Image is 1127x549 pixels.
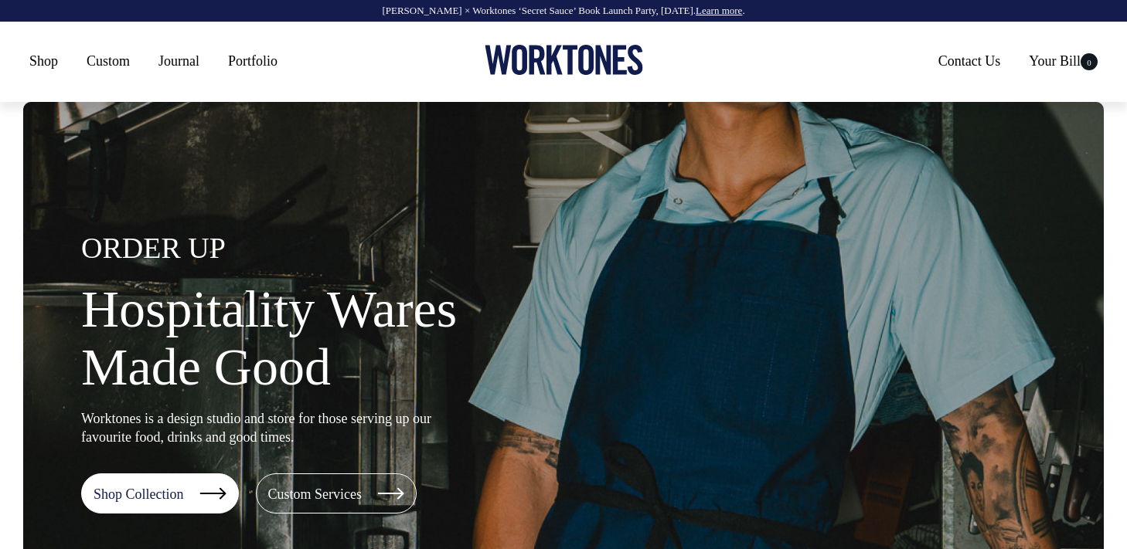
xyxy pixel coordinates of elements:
a: Custom [80,47,136,75]
a: Your Bill0 [1023,47,1104,75]
a: Shop Collection [81,473,239,513]
span: 0 [1081,53,1098,70]
a: Custom Services [256,473,417,513]
a: Portfolio [222,47,284,75]
a: Learn more [696,5,742,16]
a: Shop [23,47,64,75]
p: Worktones is a design studio and store for those serving up our favourite food, drinks and good t... [81,409,433,446]
a: Contact Us [932,47,1007,75]
h1: Hospitality Wares Made Good [81,280,576,396]
h4: ORDER UP [81,232,576,265]
a: Journal [152,47,206,75]
div: [PERSON_NAME] × Worktones ‘Secret Sauce’ Book Launch Party, [DATE]. . [15,5,1112,16]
